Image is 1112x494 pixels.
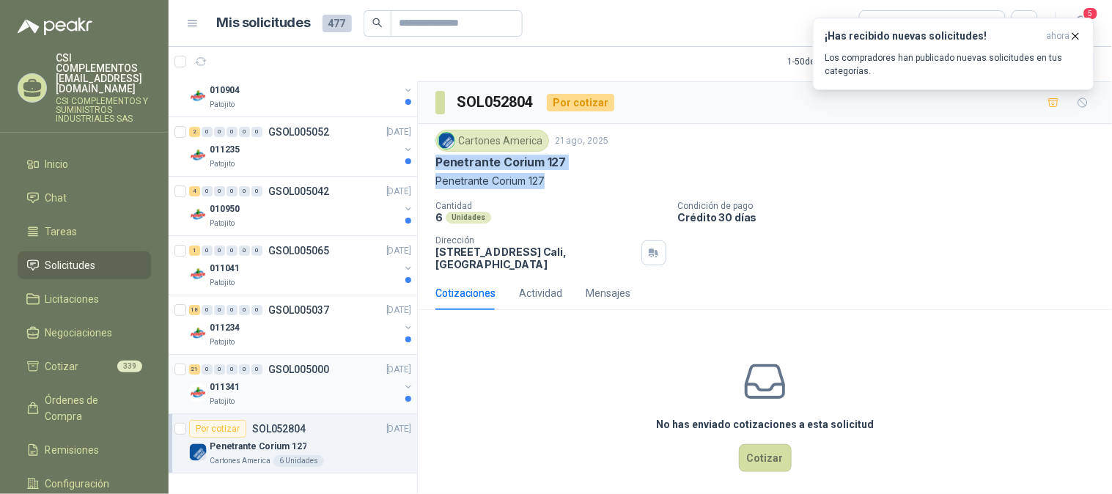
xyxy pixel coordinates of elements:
div: 0 [251,305,262,315]
p: Penetrante Corium 127 [435,155,566,170]
span: search [372,18,383,28]
a: Órdenes de Compra [18,386,151,430]
h1: Mis solicitudes [217,12,311,34]
p: [DATE] [386,303,411,317]
div: 0 [227,305,238,315]
p: 21 ago, 2025 [555,134,608,148]
a: Chat [18,184,151,212]
span: Cotizar [45,358,79,375]
a: Inicio [18,150,151,178]
p: GSOL005042 [268,186,329,196]
div: 0 [214,305,225,315]
a: Por cotizarSOL052804[DATE] Company LogoPenetrante Corium 127Cartones America6 Unidades [169,414,417,473]
p: Condición de pago [678,201,1106,211]
a: Solicitudes [18,251,151,279]
img: Company Logo [189,443,207,461]
p: GSOL005065 [268,246,329,256]
div: Por cotizar [189,420,246,438]
a: Remisiones [18,436,151,464]
a: 2 0 0 0 0 0 GSOL005052[DATE] Company Logo011235Patojito [189,123,414,170]
p: Dirección [435,235,636,246]
a: 1 0 0 0 0 0 GSOL005049[DATE] Company Logo010904Patojito [189,64,414,111]
p: Cartones America [210,455,270,467]
p: Penetrante Corium 127 [210,440,306,454]
span: 5 [1083,7,1099,21]
button: Cotizar [739,444,792,472]
span: Remisiones [45,442,100,458]
span: Configuración [45,476,110,492]
div: 1 - 50 de 273 [788,50,878,73]
div: Todas [869,15,899,32]
p: 011041 [210,262,240,276]
div: 0 [227,127,238,137]
h3: No has enviado cotizaciones a esta solicitud [656,416,874,432]
img: Logo peakr [18,18,92,35]
p: 011235 [210,143,240,157]
div: Cartones America [435,130,549,152]
p: [DATE] [386,125,411,139]
p: 6 [435,211,443,224]
div: 0 [214,246,225,256]
div: 0 [214,364,225,375]
p: [DATE] [386,185,411,199]
img: Company Logo [189,147,207,164]
p: Penetrante Corium 127 [435,173,1094,189]
div: 0 [239,305,250,315]
div: 0 [251,127,262,137]
span: Órdenes de Compra [45,392,137,424]
p: [DATE] [386,244,411,258]
p: Crédito 30 días [678,211,1106,224]
div: 0 [202,186,213,196]
div: 1 [189,246,200,256]
p: GSOL005052 [268,127,329,137]
img: Company Logo [189,265,207,283]
p: Patojito [210,277,235,289]
div: 6 Unidades [273,455,324,467]
img: Company Logo [189,87,207,105]
p: CSI COMPLEMENTOS Y SUMINISTROS INDUSTRIALES SAS [56,97,151,123]
div: 4 [189,186,200,196]
div: 2 [189,127,200,137]
div: 0 [202,364,213,375]
h3: ¡Has recibido nuevas solicitudes! [825,30,1041,43]
a: Licitaciones [18,285,151,313]
p: 011234 [210,321,240,335]
span: 477 [323,15,352,32]
p: Patojito [210,336,235,348]
p: Patojito [210,218,235,229]
p: 010904 [210,84,240,97]
p: [STREET_ADDRESS] Cali , [GEOGRAPHIC_DATA] [435,246,636,270]
div: 18 [189,305,200,315]
div: 0 [202,305,213,315]
p: Cantidad [435,201,666,211]
a: 21 0 0 0 0 0 GSOL005000[DATE] Company Logo011341Patojito [189,361,414,408]
div: 0 [202,127,213,137]
h3: SOL052804 [457,91,535,114]
p: Patojito [210,99,235,111]
a: Cotizar339 [18,353,151,380]
p: [DATE] [386,363,411,377]
p: Patojito [210,158,235,170]
img: Company Logo [189,325,207,342]
div: 0 [239,364,250,375]
div: 0 [227,246,238,256]
span: Chat [45,190,67,206]
div: Unidades [446,212,491,224]
div: 0 [214,186,225,196]
a: Negociaciones [18,319,151,347]
span: Inicio [45,156,69,172]
p: 010950 [210,202,240,216]
p: Patojito [210,396,235,408]
img: Company Logo [189,384,207,402]
p: CSI COMPLEMENTOS [EMAIL_ADDRESS][DOMAIN_NAME] [56,53,151,94]
button: 5 [1068,10,1094,37]
p: 011341 [210,380,240,394]
span: Solicitudes [45,257,96,273]
div: 0 [251,186,262,196]
a: 4 0 0 0 0 0 GSOL005042[DATE] Company Logo010950Patojito [189,183,414,229]
span: 339 [117,361,142,372]
span: Negociaciones [45,325,113,341]
div: 0 [251,364,262,375]
div: 0 [227,364,238,375]
div: 0 [202,246,213,256]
